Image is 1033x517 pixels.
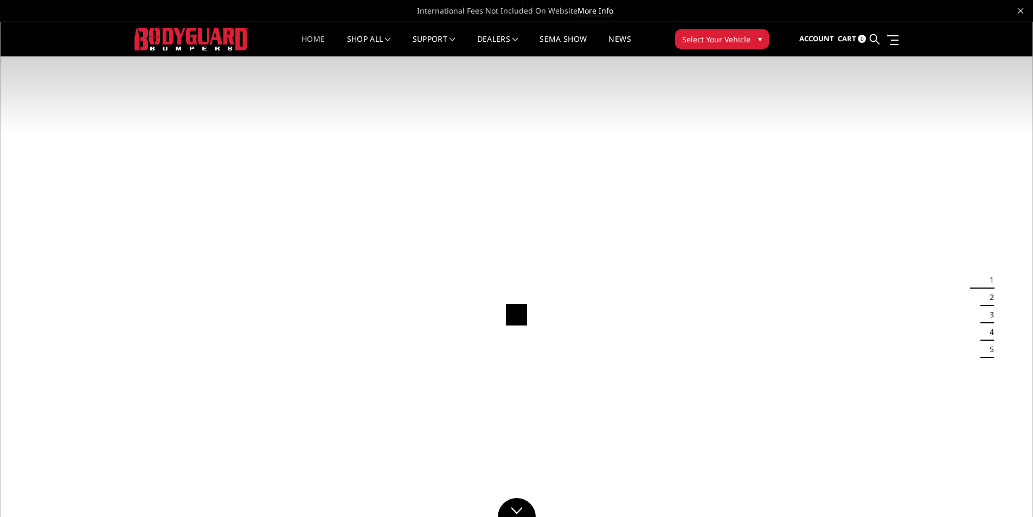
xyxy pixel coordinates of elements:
span: Account [799,34,834,43]
a: SEMA Show [540,35,587,56]
button: Select Your Vehicle [675,29,769,49]
button: 5 of 5 [983,341,994,358]
button: 4 of 5 [983,323,994,341]
span: ▾ [758,33,762,44]
a: Account [799,24,834,54]
a: Home [301,35,325,56]
img: BODYGUARD BUMPERS [134,28,248,50]
a: Support [413,35,455,56]
a: Cart 0 [838,24,866,54]
button: 1 of 5 [983,271,994,289]
a: More Info [578,5,613,16]
span: Select Your Vehicle [682,34,750,45]
a: shop all [347,35,391,56]
button: 2 of 5 [983,289,994,306]
span: Cart [838,34,856,43]
a: Dealers [477,35,518,56]
a: Click to Down [498,498,536,517]
button: 3 of 5 [983,306,994,323]
a: News [608,35,631,56]
span: 0 [858,35,866,43]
